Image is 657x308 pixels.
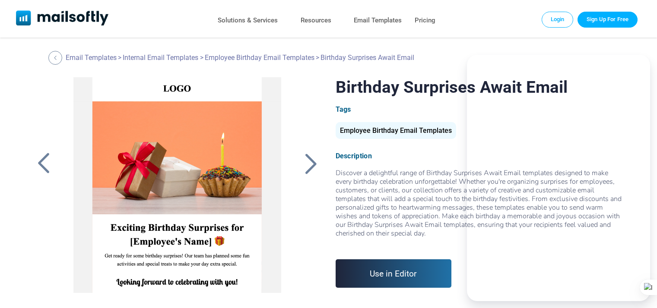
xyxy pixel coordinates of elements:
[33,152,54,175] a: Back
[205,53,314,62] a: Employee Birthday Email Templates
[336,122,456,139] div: Employee Birthday Email Templates
[218,14,278,27] a: Solutions & Services
[336,152,624,160] div: Description
[578,12,638,27] a: Trial
[123,53,198,62] a: Internal Email Templates
[354,14,402,27] a: Email Templates
[336,130,456,134] a: Employee Birthday Email Templates
[62,77,293,293] a: Birthday Surprises Await Email
[301,14,331,27] a: Resources
[467,55,650,301] iframe: Embedded Agent
[66,53,117,62] a: Email Templates
[336,77,624,97] h1: Birthday Surprises Await Email
[300,152,321,175] a: Back
[336,169,624,246] div: Discover a delightful range of Birthday Surprises Await Email templates designed to make every bi...
[542,12,574,27] a: Login
[415,14,435,27] a: Pricing
[16,10,109,27] a: Mailsoftly
[48,51,64,65] a: Back
[336,105,624,113] div: Tags
[336,259,452,288] a: Use in Editor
